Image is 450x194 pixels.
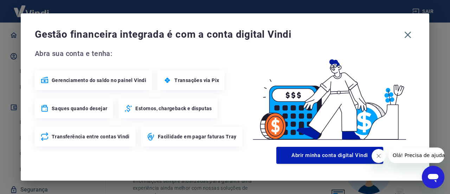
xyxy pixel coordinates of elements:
span: Transferência entre contas Vindi [52,133,130,140]
span: Transações via Pix [174,77,219,84]
span: Saques quando desejar [52,105,107,112]
iframe: Mensagem da empresa [388,148,444,163]
img: Good Billing [244,48,415,144]
span: Estornos, chargeback e disputas [135,105,212,112]
span: Gerenciamento do saldo no painel Vindi [52,77,146,84]
span: Facilidade em pagar faturas Tray [158,133,237,140]
iframe: Fechar mensagem [372,149,386,163]
span: Olá! Precisa de ajuda? [4,5,59,11]
span: Abra sua conta e tenha: [35,48,244,59]
button: Abrir minha conta digital Vindi [276,147,383,164]
span: Gestão financeira integrada é com a conta digital Vindi [35,27,400,42]
iframe: Botão para abrir a janela de mensagens [422,166,444,188]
